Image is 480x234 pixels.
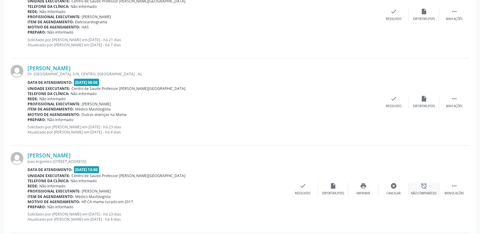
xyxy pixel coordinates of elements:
div: Resolvido [386,104,401,108]
div: Joao Argemiro [STREET_ADDRESS] [28,159,288,164]
span: Outras doenças na Mama [81,112,127,117]
i: check [300,183,306,189]
b: Preparo: [28,30,46,35]
i: insert_drive_file [421,8,427,15]
b: Profissional executante: [28,101,81,107]
p: Solicitado por [PERSON_NAME] em [DATE] - há 21 dias Atualizado por [PERSON_NAME] em [DATE] - há 7... [28,37,379,48]
b: Telefone da clínica: [28,91,69,96]
b: Unidade executante: [28,173,70,178]
span: Eletrocardiograma [75,19,107,25]
a: [PERSON_NAME] [28,65,71,71]
span: [PERSON_NAME] [82,101,111,107]
div: Menos ações [445,191,464,196]
span: [PERSON_NAME] [82,14,111,19]
div: Não compareceu [411,191,437,196]
img: img [11,152,23,165]
b: Data de atendimento: [28,80,73,85]
div: Exportar (PDF) [413,104,435,108]
span: [DATE] 13:00 [74,166,99,173]
span: HP CA mama curado em 2017. [81,199,134,204]
i: insert_drive_file [421,95,427,102]
span: Não informado [39,183,65,189]
div: Exportar (PDF) [413,17,435,21]
span: Não informado [39,96,65,101]
b: Item de agendamento: [28,19,74,25]
i: insert_drive_file [330,183,336,189]
div: Cancelar [386,191,401,196]
b: Rede: [28,96,38,101]
i:  [451,183,458,189]
b: Rede: [28,9,38,14]
b: Profissional executante: [28,189,81,194]
i:  [451,8,458,15]
span: Não informado [71,4,97,9]
span: Não informado [47,117,73,122]
b: Unidade executante: [28,86,70,91]
b: Rede: [28,183,38,189]
i: check [390,8,397,15]
b: Telefone da clínica: [28,178,69,183]
div: Mais ações [446,104,462,108]
div: Mais ações [446,17,462,21]
i: cancel [390,183,397,189]
b: Preparo: [28,117,46,122]
div: Resolvido [295,191,310,196]
span: HAS [81,25,89,30]
p: Solicitado por [PERSON_NAME] em [DATE] - há 23 dias Atualizado por [PERSON_NAME] em [DATE] - há 4... [28,124,379,135]
b: Data de atendimento: [28,167,73,172]
b: Motivo de agendamento: [28,112,80,117]
i: check [390,95,397,102]
i: alarm_off [421,183,427,189]
span: Não informado [39,9,65,14]
a: [PERSON_NAME] [28,152,71,159]
span: Médico Mastologista [75,107,111,112]
span: Centro de Saude Professor [PERSON_NAME][GEOGRAPHIC_DATA] [71,86,185,91]
b: Item de agendamento: [28,194,74,199]
span: Não informado [47,204,73,209]
b: Motivo de agendamento: [28,25,80,30]
div: Dr. [GEOGRAPHIC_DATA], S/N, CENTRO, [GEOGRAPHIC_DATA] - AL [28,71,379,77]
b: Profissional executante: [28,14,81,19]
div: Exportar (PDF) [322,191,344,196]
b: Telefone da clínica: [28,4,69,9]
span: Médico Mastologista [75,194,111,199]
div: Resolvido [386,17,401,21]
span: Não informado [71,178,97,183]
img: img [11,65,23,77]
b: Motivo de agendamento: [28,199,80,204]
span: [PERSON_NAME] [82,189,111,194]
i: print [360,183,367,189]
span: Centro de Saude Professor [PERSON_NAME][GEOGRAPHIC_DATA] [71,173,185,178]
p: Solicitado por [PERSON_NAME] em [DATE] - há 23 dias Atualizado por [PERSON_NAME] em [DATE] - há 4... [28,212,288,222]
i:  [451,95,458,102]
span: [DATE] 08:00 [74,79,99,86]
b: Preparo: [28,204,46,209]
span: Não informado [47,30,73,35]
div: Imprimir [356,191,370,196]
span: Não informado [71,91,97,96]
b: Item de agendamento: [28,107,74,112]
